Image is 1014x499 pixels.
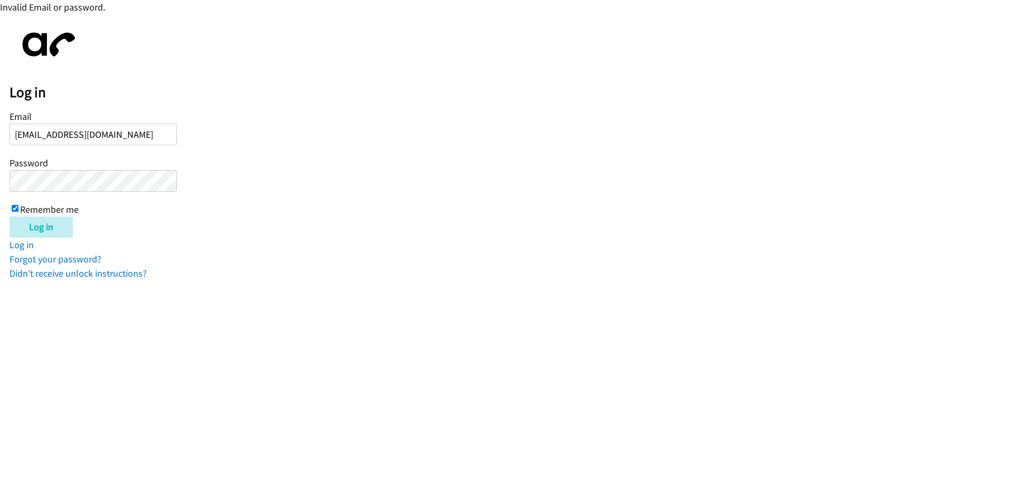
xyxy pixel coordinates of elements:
[10,24,83,65] img: aphone-8a226864a2ddd6a5e75d1ebefc011f4aa8f32683c2d82f3fb0802fe031f96514.svg
[10,83,1014,101] h2: Log in
[10,239,34,251] a: Log in
[10,216,73,238] input: Log in
[20,203,79,215] label: Remember me
[10,110,32,123] label: Email
[10,267,147,279] a: Didn't receive unlock instructions?
[10,253,101,265] a: Forgot your password?
[10,157,48,169] label: Password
